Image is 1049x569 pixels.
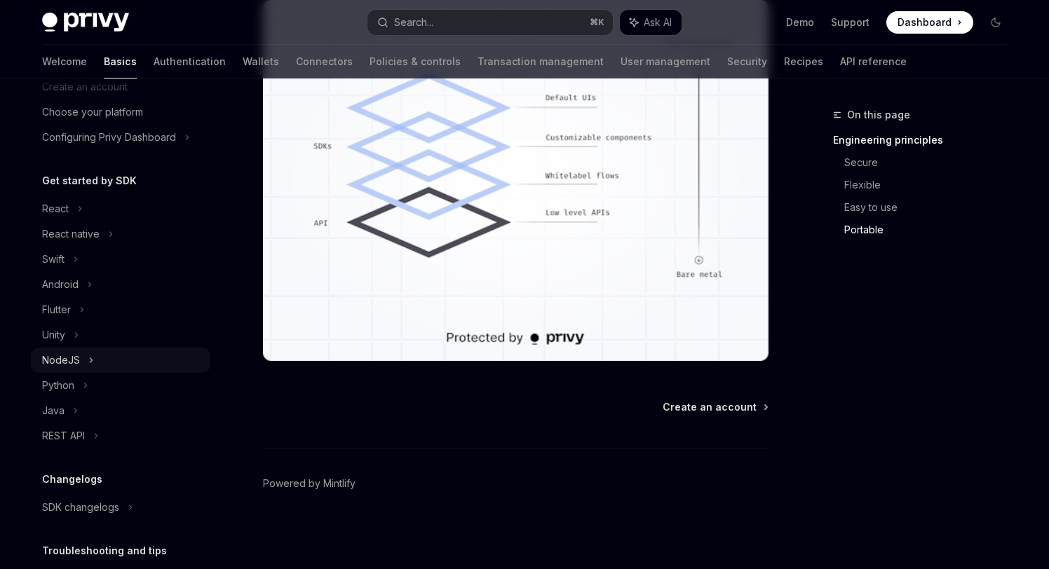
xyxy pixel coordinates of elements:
[42,200,69,217] div: React
[296,45,353,78] a: Connectors
[367,10,613,35] button: Search...⌘K
[42,172,137,189] h5: Get started by SDK
[898,15,952,29] span: Dashboard
[831,15,869,29] a: Support
[263,477,356,491] a: Powered by Mintlify
[784,45,823,78] a: Recipes
[42,402,65,419] div: Java
[42,276,79,293] div: Android
[663,400,757,414] span: Create an account
[621,45,710,78] a: User management
[478,45,604,78] a: Transaction management
[886,11,973,34] a: Dashboard
[42,499,119,516] div: SDK changelogs
[844,219,1018,241] a: Portable
[42,226,100,242] div: React native
[984,11,1007,34] button: Toggle dark mode
[42,327,65,343] div: Unity
[590,17,604,28] span: ⌘ K
[31,100,210,125] a: Choose your platform
[42,542,167,559] h5: Troubleshooting and tips
[42,13,129,32] img: dark logo
[663,400,767,414] a: Create an account
[42,251,65,268] div: Swift
[42,377,74,394] div: Python
[42,427,85,444] div: REST API
[42,471,102,488] h5: Changelogs
[104,45,137,78] a: Basics
[42,129,176,146] div: Configuring Privy Dashboard
[370,45,461,78] a: Policies & controls
[727,45,767,78] a: Security
[620,10,682,35] button: Ask AI
[42,352,80,369] div: NodeJS
[42,45,87,78] a: Welcome
[154,45,226,78] a: Authentication
[833,129,1018,151] a: Engineering principles
[847,107,910,123] span: On this page
[840,45,907,78] a: API reference
[243,45,279,78] a: Wallets
[786,15,814,29] a: Demo
[394,14,433,31] div: Search...
[42,301,71,318] div: Flutter
[644,15,672,29] span: Ask AI
[844,174,1018,196] a: Flexible
[844,151,1018,174] a: Secure
[844,196,1018,219] a: Easy to use
[42,104,143,121] div: Choose your platform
